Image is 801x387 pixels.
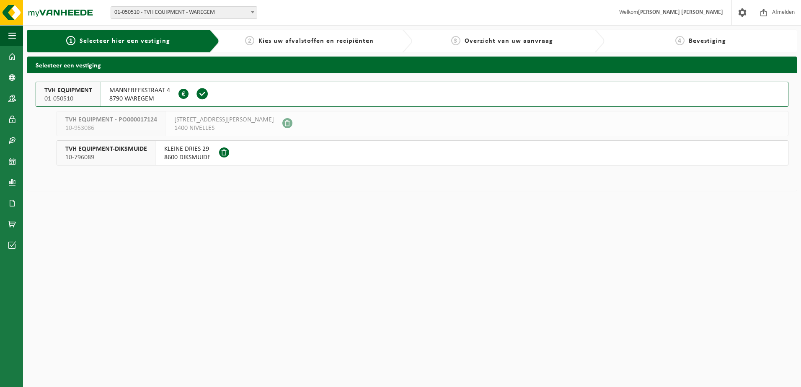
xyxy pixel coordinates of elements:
span: 8790 WAREGEM [109,95,170,103]
span: [STREET_ADDRESS][PERSON_NAME] [174,116,274,124]
span: 8600 DIKSMUIDE [164,153,211,162]
span: 1 [66,36,75,45]
button: TVH EQUIPMENT-DIKSMUIDE 10-796089 KLEINE DRIES 298600 DIKSMUIDE [57,140,788,165]
span: MANNEBEEKSTRAAT 4 [109,86,170,95]
span: KLEINE DRIES 29 [164,145,211,153]
span: 1400 NIVELLES [174,124,274,132]
span: 01-050510 - TVH EQUIPMENT - WAREGEM [111,6,257,19]
span: 3 [451,36,460,45]
span: TVH EQUIPMENT - PO000017124 [65,116,157,124]
span: 4 [675,36,685,45]
strong: [PERSON_NAME] [PERSON_NAME] [638,9,723,15]
span: Overzicht van uw aanvraag [465,38,553,44]
span: Bevestiging [689,38,726,44]
span: Selecteer hier een vestiging [80,38,170,44]
span: 10-953086 [65,124,157,132]
span: Kies uw afvalstoffen en recipiënten [258,38,374,44]
span: 01-050510 [44,95,92,103]
span: TVH EQUIPMENT-DIKSMUIDE [65,145,147,153]
span: 2 [245,36,254,45]
span: 10-796089 [65,153,147,162]
span: TVH EQUIPMENT [44,86,92,95]
span: 01-050510 - TVH EQUIPMENT - WAREGEM [111,7,257,18]
button: TVH EQUIPMENT 01-050510 MANNEBEEKSTRAAT 48790 WAREGEM [36,82,788,107]
h2: Selecteer een vestiging [27,57,797,73]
